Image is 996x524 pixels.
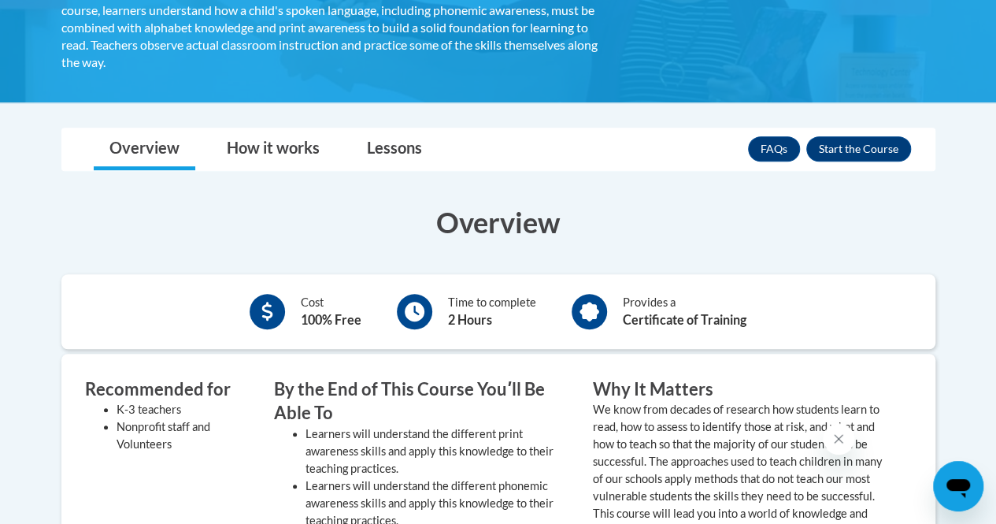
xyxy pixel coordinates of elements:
li: Learners will understand the different print awareness skills and apply this knowledge to their t... [305,426,569,478]
a: FAQs [748,136,800,162]
iframe: Close message [823,423,854,455]
h3: By the End of This Course Youʹll Be Able To [274,377,569,426]
a: How it works [211,128,335,170]
h3: Overview [61,203,935,242]
div: Time to complete [448,294,536,329]
a: Lessons [351,128,438,170]
iframe: Button to launch messaging window [933,461,983,511]
b: 100% Free [301,312,361,327]
b: Certificate of Training [623,312,746,327]
div: Cost [301,294,361,329]
a: Overview [94,128,195,170]
span: Hi. How can we help? [9,11,128,24]
li: K-3 teachers [117,401,250,418]
h3: Recommended for [85,377,250,402]
b: 2 Hours [448,312,492,327]
li: Nonprofit staff and Volunteers [117,418,250,453]
button: Enroll [806,136,911,162]
h3: Why It Matters [593,377,888,402]
div: Provides a [623,294,746,329]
